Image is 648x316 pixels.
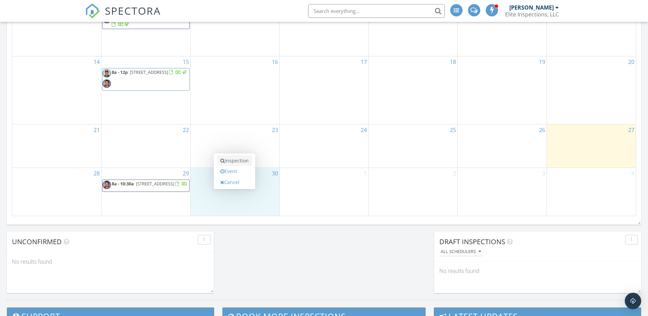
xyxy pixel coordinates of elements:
td: Go to September 18, 2025 [369,56,458,124]
span: Draft Inspections [439,237,505,246]
span: 8a - 10:30a [112,181,134,187]
td: Go to September 27, 2025 [547,124,636,168]
div: No results found [7,252,214,271]
td: Go to September 28, 2025 [12,168,101,216]
td: Go to September 20, 2025 [547,56,636,124]
td: Go to September 19, 2025 [458,56,547,124]
a: Go to October 1, 2025 [362,168,368,179]
td: Go to September 22, 2025 [101,124,191,168]
a: Go to September 29, 2025 [181,168,190,179]
td: Go to October 1, 2025 [279,168,369,216]
a: 8a - 12p [STREET_ADDRESS] [102,68,190,91]
div: No results found [434,262,641,280]
td: Go to September 14, 2025 [12,56,101,124]
a: Event [217,166,252,177]
td: Go to September 23, 2025 [190,124,279,168]
img: spectora.jpg [102,181,111,189]
a: Go to September 19, 2025 [538,56,547,67]
a: Go to September 25, 2025 [449,124,457,135]
td: Go to September 10, 2025 [279,2,369,56]
a: Go to September 23, 2025 [271,124,279,135]
td: Go to October 4, 2025 [547,168,636,216]
a: Go to September 28, 2025 [92,168,101,179]
td: Go to September 29, 2025 [101,168,191,216]
a: Cancel [217,177,252,188]
td: Go to October 3, 2025 [458,168,547,216]
a: Go to September 30, 2025 [271,168,279,179]
a: Go to October 3, 2025 [541,168,547,179]
a: Go to September 16, 2025 [271,56,279,67]
td: Go to September 25, 2025 [369,124,458,168]
a: Go to September 21, 2025 [92,124,101,135]
div: Elite Inspections, LLC [505,11,559,18]
a: Go to September 15, 2025 [181,56,190,67]
img: spectora.jpg [102,79,111,88]
td: Go to September 24, 2025 [279,124,369,168]
a: 8a - 12p [STREET_ADDRESS] [112,69,188,75]
a: 8a - 10:30a [STREET_ADDRESS] [102,180,190,192]
a: Go to September 26, 2025 [538,124,547,135]
div: [PERSON_NAME] [509,4,554,11]
a: Go to September 18, 2025 [449,56,457,67]
span: SPECTORA [105,3,161,18]
td: Go to October 2, 2025 [369,168,458,216]
img: img_6768.jpg [102,69,111,78]
img: The Best Home Inspection Software - Spectora [85,3,100,18]
div: Open Intercom Messenger [625,293,641,309]
td: Go to September 12, 2025 [458,2,547,56]
a: Go to October 4, 2025 [630,168,636,179]
a: Go to September 27, 2025 [627,124,636,135]
td: Go to September 26, 2025 [458,124,547,168]
a: SPECTORA [85,9,161,24]
td: Go to September 15, 2025 [101,56,191,124]
input: Search everything... [308,4,445,18]
a: Go to September 14, 2025 [92,56,101,67]
td: Go to September 16, 2025 [190,56,279,124]
td: Go to September 11, 2025 [369,2,458,56]
div: All schedulers [441,249,481,254]
a: Go to September 20, 2025 [627,56,636,67]
a: Go to September 24, 2025 [359,124,368,135]
a: Go to September 22, 2025 [181,124,190,135]
td: Go to September 21, 2025 [12,124,101,168]
td: Go to September 9, 2025 [190,2,279,56]
span: [STREET_ADDRESS] [136,181,174,187]
td: Go to September 13, 2025 [547,2,636,56]
a: Go to September 17, 2025 [359,56,368,67]
a: Inspection [217,155,252,166]
td: Go to September 7, 2025 [12,2,101,56]
button: All schedulers [439,247,482,256]
span: 8a - 12p [112,69,128,75]
a: Go to October 2, 2025 [452,168,457,179]
td: Go to September 17, 2025 [279,56,369,124]
a: 8a - 10:30a [STREET_ADDRESS] [112,15,174,27]
td: Go to September 8, 2025 [101,2,191,56]
span: [STREET_ADDRESS] [130,69,168,75]
a: 8a - 10:30a [STREET_ADDRESS] [112,181,187,187]
td: Go to September 30, 2025 [190,168,279,216]
span: Unconfirmed [12,237,62,246]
